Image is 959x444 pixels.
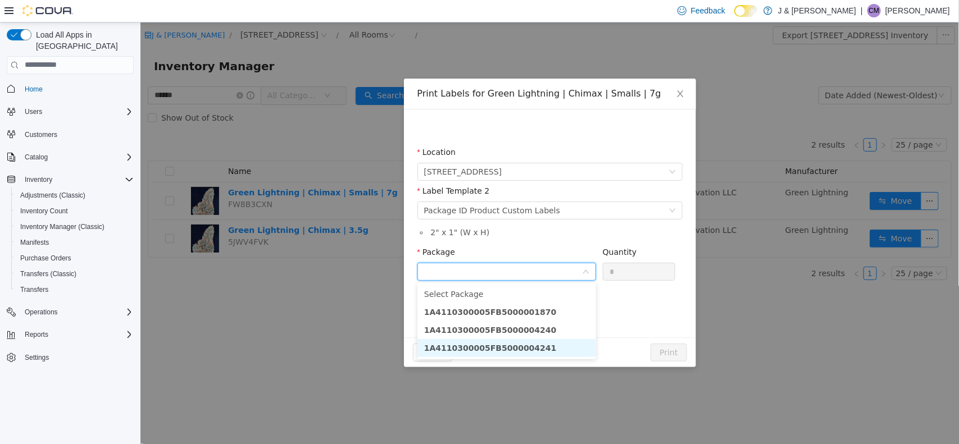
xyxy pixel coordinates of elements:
[16,204,72,218] a: Inventory Count
[2,104,138,120] button: Users
[524,56,556,88] button: Close
[20,305,134,319] span: Operations
[2,172,138,187] button: Inventory
[20,83,47,96] a: Home
[442,246,449,254] i: icon: down
[22,5,73,16] img: Cova
[16,267,81,281] a: Transfers (Classic)
[2,81,138,97] button: Home
[277,164,349,173] label: Label Template 2
[20,105,47,118] button: Users
[25,153,48,162] span: Catalog
[284,242,442,259] input: Package
[462,225,497,234] label: Quantity
[25,330,48,339] span: Reports
[2,349,138,365] button: Settings
[16,220,109,234] a: Inventory Manager (Classic)
[16,189,90,202] a: Adjustments (Classic)
[778,4,856,17] p: J & [PERSON_NAME]
[11,250,138,266] button: Purchase Orders
[11,203,138,219] button: Inventory Count
[20,127,134,141] span: Customers
[16,251,134,265] span: Purchase Orders
[510,321,546,339] button: Print
[16,220,134,234] span: Inventory Manager (Classic)
[11,219,138,235] button: Inventory Manager (Classic)
[2,327,138,342] button: Reports
[11,282,138,297] button: Transfers
[284,180,420,196] div: Package ID Product Custom Labels
[529,185,535,193] i: icon: down
[16,283,134,296] span: Transfers
[31,29,134,52] span: Load All Apps in [GEOGRAPHIC_DATA]
[20,238,49,247] span: Manifests
[20,222,104,231] span: Inventory Manager (Classic)
[867,4,881,17] div: Cheyenne Mann
[20,150,134,164] span: Catalog
[16,251,76,265] a: Purchase Orders
[869,4,880,17] span: CM
[277,263,456,281] li: Select Package
[20,328,53,341] button: Reports
[2,149,138,165] button: Catalog
[16,236,53,249] a: Manifests
[463,241,535,258] input: Quantity
[7,76,134,395] nav: Complex example
[734,5,758,17] input: Dark Mode
[272,321,312,339] button: Close
[25,308,58,317] span: Operations
[20,285,48,294] span: Transfers
[20,254,71,263] span: Purchase Orders
[25,175,52,184] span: Inventory
[16,236,134,249] span: Manifests
[529,146,535,154] i: icon: down
[885,4,950,17] p: [PERSON_NAME]
[2,304,138,320] button: Operations
[20,128,62,141] a: Customers
[25,130,57,139] span: Customers
[284,141,362,158] span: 3055 Route 23, Oak Ridge
[25,353,49,362] span: Settings
[16,189,134,202] span: Adjustments (Classic)
[277,225,315,234] label: Package
[11,266,138,282] button: Transfers (Classic)
[25,107,42,116] span: Users
[277,299,456,317] li: 1A4110300005FB5000004240
[691,5,725,16] span: Feedback
[20,269,76,278] span: Transfers (Classic)
[277,317,456,335] li: 1A4110300005FB5000004241
[20,82,134,96] span: Home
[20,305,62,319] button: Operations
[20,350,134,364] span: Settings
[277,65,542,77] div: Print Labels for Green Lightning | Chimax | Smalls | 7g
[11,235,138,250] button: Manifests
[284,285,416,294] strong: 1A4110300005FB5000001870
[2,126,138,143] button: Customers
[284,321,416,330] strong: 1A4110300005FB5000004241
[11,187,138,203] button: Adjustments (Classic)
[535,67,544,76] i: icon: close
[20,191,85,200] span: Adjustments (Classic)
[277,281,456,299] li: 1A4110300005FB5000001870
[288,204,542,216] li: 2 " x 1 " (W x H)
[20,351,53,364] a: Settings
[16,204,134,218] span: Inventory Count
[284,303,416,312] strong: 1A4110300005FB5000004240
[20,105,134,118] span: Users
[20,328,134,341] span: Reports
[16,267,134,281] span: Transfers (Classic)
[20,207,68,216] span: Inventory Count
[861,4,863,17] p: |
[16,283,53,296] a: Transfers
[20,173,57,186] button: Inventory
[277,125,316,134] label: Location
[25,85,43,94] span: Home
[20,150,52,164] button: Catalog
[20,173,134,186] span: Inventory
